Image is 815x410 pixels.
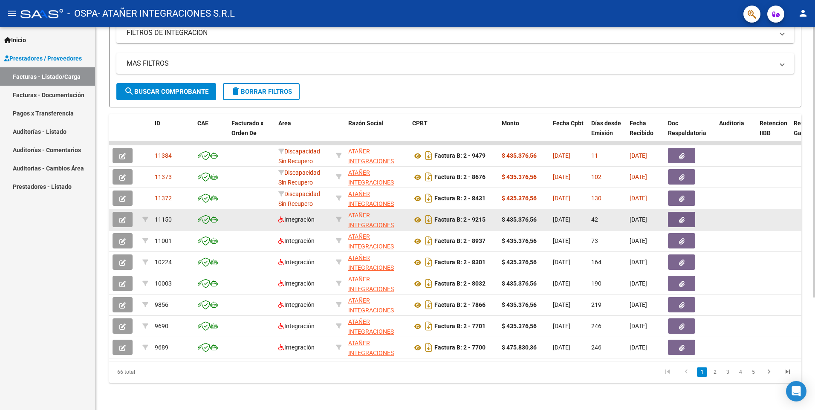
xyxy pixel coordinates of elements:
i: Descargar documento [423,255,434,269]
i: Descargar documento [423,191,434,205]
span: ATAÑER INTEGRACIONES S.R.L [348,318,394,345]
span: 73 [591,237,598,244]
i: Descargar documento [423,341,434,354]
strong: $ 435.376,56 [502,195,537,202]
span: [DATE] [553,237,570,244]
mat-icon: menu [7,8,17,18]
span: [DATE] [553,259,570,266]
span: [DATE] [553,216,570,223]
strong: $ 435.376,56 [502,323,537,329]
span: Discapacidad Sin Recupero [278,191,320,207]
datatable-header-cell: Auditoria [716,114,756,152]
span: Días desde Emisión [591,120,621,136]
span: [DATE] [630,259,647,266]
span: Auditoria [719,120,744,127]
datatable-header-cell: Facturado x Orden De [228,114,275,152]
mat-icon: delete [231,86,241,96]
span: Area [278,120,291,127]
span: ATAÑER INTEGRACIONES S.R.L [348,340,394,366]
datatable-header-cell: Area [275,114,332,152]
strong: $ 435.376,56 [502,152,537,159]
span: Integración [278,259,315,266]
span: ATAÑER INTEGRACIONES S.R.L [348,169,394,196]
span: [DATE] [553,195,570,202]
mat-expansion-panel-header: FILTROS DE INTEGRACION [116,23,794,43]
strong: $ 435.376,56 [502,259,537,266]
mat-panel-title: MAS FILTROS [127,59,774,68]
span: Doc Respaldatoria [668,120,706,136]
div: 30716229978 [348,253,405,271]
a: go to next page [761,367,777,377]
span: CPBT [412,120,428,127]
span: ATAÑER INTEGRACIONES S.R.L [348,233,394,260]
datatable-header-cell: Razón Social [345,114,409,152]
span: 11373 [155,173,172,180]
span: [DATE] [630,173,647,180]
i: Descargar documento [423,213,434,226]
div: Open Intercom Messenger [786,381,806,401]
div: 30716229978 [348,232,405,250]
strong: Factura B: 2 - 8937 [434,238,486,245]
span: Discapacidad Sin Recupero [278,148,320,165]
a: go to last page [780,367,796,377]
span: Prestadores / Proveedores [4,54,82,63]
div: 30716229978 [348,211,405,228]
span: 10003 [155,280,172,287]
span: Integración [278,237,315,244]
button: Buscar Comprobante [116,83,216,100]
span: Integración [278,216,315,223]
span: [DATE] [630,323,647,329]
span: ATAÑER INTEGRACIONES S.R.L [348,254,394,281]
datatable-header-cell: Doc Respaldatoria [665,114,716,152]
span: Buscar Comprobante [124,88,208,95]
datatable-header-cell: ID [151,114,194,152]
li: page 2 [708,365,721,379]
span: ATAÑER INTEGRACIONES S.R.L [348,297,394,323]
span: 9856 [155,301,168,308]
div: 30716229978 [348,189,405,207]
datatable-header-cell: CPBT [409,114,498,152]
span: Facturado x Orden De [231,120,263,136]
i: Descargar documento [423,277,434,290]
li: page 5 [747,365,760,379]
span: 130 [591,195,601,202]
span: [DATE] [553,152,570,159]
strong: Factura B: 2 - 7700 [434,344,486,351]
span: ATAÑER INTEGRACIONES S.R.L [348,276,394,302]
span: Fecha Cpbt [553,120,584,127]
li: page 3 [721,365,734,379]
div: 66 total [109,361,246,383]
strong: $ 435.376,56 [502,237,537,244]
li: page 4 [734,365,747,379]
span: ATAÑER INTEGRACIONES S.R.L [348,191,394,217]
a: 2 [710,367,720,377]
strong: $ 435.376,56 [502,216,537,223]
span: [DATE] [553,280,570,287]
span: 9690 [155,323,168,329]
span: Monto [502,120,519,127]
strong: $ 435.376,56 [502,280,537,287]
li: page 1 [696,365,708,379]
mat-icon: search [124,86,134,96]
span: [DATE] [630,344,647,351]
div: 30716229978 [348,338,405,356]
a: go to first page [659,367,676,377]
span: Integración [278,323,315,329]
a: 3 [723,367,733,377]
span: 11384 [155,152,172,159]
span: 246 [591,323,601,329]
i: Descargar documento [423,234,434,248]
strong: $ 475.830,36 [502,344,537,351]
mat-panel-title: FILTROS DE INTEGRACION [127,28,774,38]
span: 246 [591,344,601,351]
i: Descargar documento [423,170,434,184]
span: - OSPA [67,4,98,23]
span: Inicio [4,35,26,45]
strong: Factura B: 2 - 8301 [434,259,486,266]
span: Integración [278,280,315,287]
datatable-header-cell: CAE [194,114,228,152]
span: 9689 [155,344,168,351]
span: 11372 [155,195,172,202]
span: ATAÑER INTEGRACIONES S.R.L [348,148,394,174]
span: [DATE] [630,195,647,202]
